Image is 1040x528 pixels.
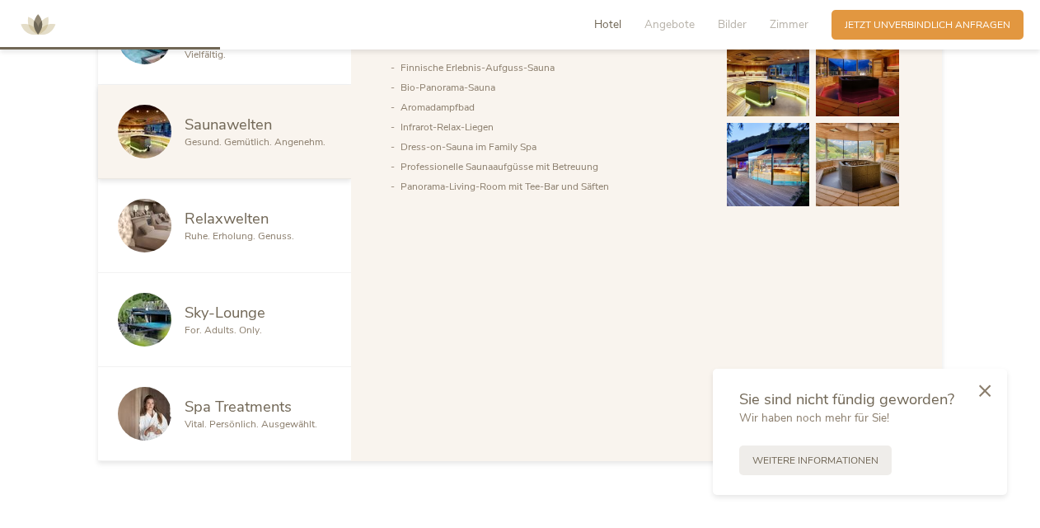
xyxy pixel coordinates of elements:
[401,137,700,157] li: Dress-on-Sauna im Family Spa
[739,445,892,475] a: Weitere Informationen
[185,302,265,323] span: Sky-Lounge
[845,18,1010,32] span: Jetzt unverbindlich anfragen
[739,410,889,426] span: Wir haben noch mehr für Sie!
[185,417,317,431] span: Vital. Persönlich. Ausgewählt.
[401,157,700,177] li: Professionelle Saunaaufgüsse mit Betreuung
[185,114,272,134] span: Saunawelten
[401,58,700,78] li: Finnische Erlebnis-Aufguss-Sauna
[401,117,700,137] li: Infrarot-Relax-Liegen
[185,208,269,229] span: Relaxwelten
[770,16,808,32] span: Zimmer
[752,454,878,468] span: Weitere Informationen
[401,177,700,196] li: Panorama-Living-Room mit Tee-Bar und Säften
[718,16,747,32] span: Bilder
[644,16,695,32] span: Angebote
[185,34,312,61] span: Klar. [GEOGRAPHIC_DATA]. Vielfältig.
[401,78,700,97] li: Bio-Panorama-Sauna
[185,323,262,337] span: For. Adults. Only.
[185,135,326,148] span: Gesund. Gemütlich. Angenehm.
[594,16,621,32] span: Hotel
[401,97,700,117] li: Aromadampfbad
[739,389,954,409] span: Sie sind nicht fündig geworden?
[185,229,294,243] span: Ruhe. Erholung. Genuss.
[13,20,63,29] a: AMONTI & LUNARIS Wellnessresort
[391,31,478,51] span: Saunawelten
[185,396,292,417] span: Spa Treatments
